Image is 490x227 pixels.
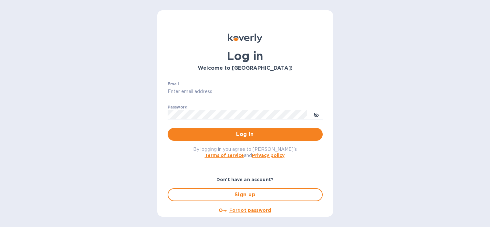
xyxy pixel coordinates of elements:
h3: Welcome to [GEOGRAPHIC_DATA]! [168,65,323,71]
span: By logging in you agree to [PERSON_NAME]'s and . [193,147,297,158]
label: Password [168,105,187,109]
u: Forgot password [229,208,271,213]
button: Log in [168,128,323,141]
span: Sign up [173,191,317,199]
input: Enter email address [168,87,323,97]
span: Log in [173,130,318,138]
button: Sign up [168,188,323,201]
b: Don't have an account? [216,177,274,182]
a: Terms of service [205,153,244,158]
img: Koverly [228,34,262,43]
label: Email [168,82,179,86]
h1: Log in [168,49,323,63]
button: toggle password visibility [310,108,323,121]
a: Privacy policy [252,153,285,158]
